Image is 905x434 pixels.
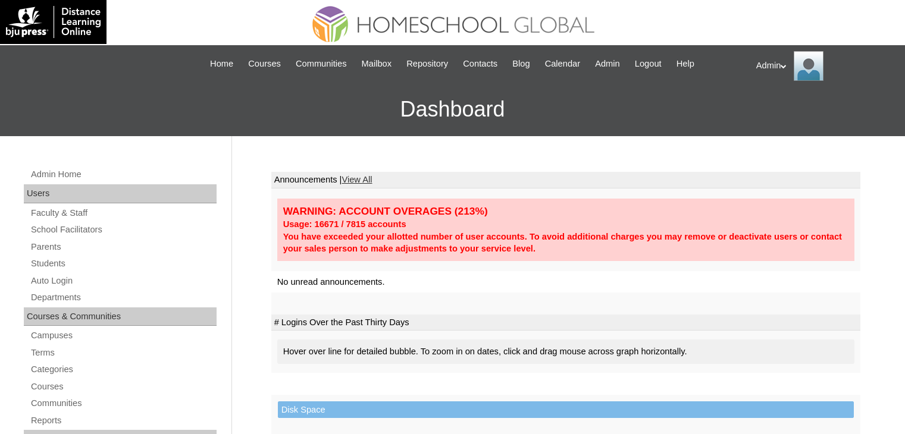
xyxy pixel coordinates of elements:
[278,401,854,419] td: Disk Space
[342,175,372,184] a: View All
[671,57,700,71] a: Help
[204,57,239,71] a: Home
[271,172,860,188] td: Announcements |
[283,231,848,255] div: You have exceeded your allotted number of user accounts. To avoid additional charges you may remo...
[30,206,217,221] a: Faculty & Staff
[30,256,217,271] a: Students
[589,57,626,71] a: Admin
[457,57,503,71] a: Contacts
[210,57,233,71] span: Home
[356,57,398,71] a: Mailbox
[6,6,101,38] img: logo-white.png
[362,57,392,71] span: Mailbox
[290,57,353,71] a: Communities
[595,57,620,71] span: Admin
[629,57,668,71] a: Logout
[30,273,217,288] a: Auto Login
[271,271,860,293] td: No unread announcements.
[24,307,217,326] div: Courses & Communities
[30,167,217,182] a: Admin Home
[271,315,860,331] td: # Logins Over the Past Thirty Days
[635,57,662,71] span: Logout
[30,222,217,237] a: School Facilitators
[677,57,694,71] span: Help
[30,328,217,343] a: Campuses
[30,413,217,428] a: Reports
[30,240,217,254] a: Parents
[400,57,454,71] a: Repository
[406,57,448,71] span: Repository
[512,57,530,71] span: Blog
[545,57,580,71] span: Calendar
[283,205,848,218] div: WARNING: ACCOUNT OVERAGES (213%)
[296,57,347,71] span: Communities
[539,57,586,71] a: Calendar
[30,379,217,394] a: Courses
[24,184,217,203] div: Users
[506,57,536,71] a: Blog
[30,290,217,305] a: Departments
[283,219,406,229] strong: Usage: 16671 / 7815 accounts
[6,83,899,136] h3: Dashboard
[30,396,217,411] a: Communities
[794,51,823,81] img: Admin Homeschool Global
[756,51,893,81] div: Admin
[30,345,217,360] a: Terms
[242,57,287,71] a: Courses
[463,57,497,71] span: Contacts
[277,339,854,364] div: Hover over line for detailed bubble. To zoom in on dates, click and drag mouse across graph horiz...
[30,362,217,377] a: Categories
[248,57,281,71] span: Courses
